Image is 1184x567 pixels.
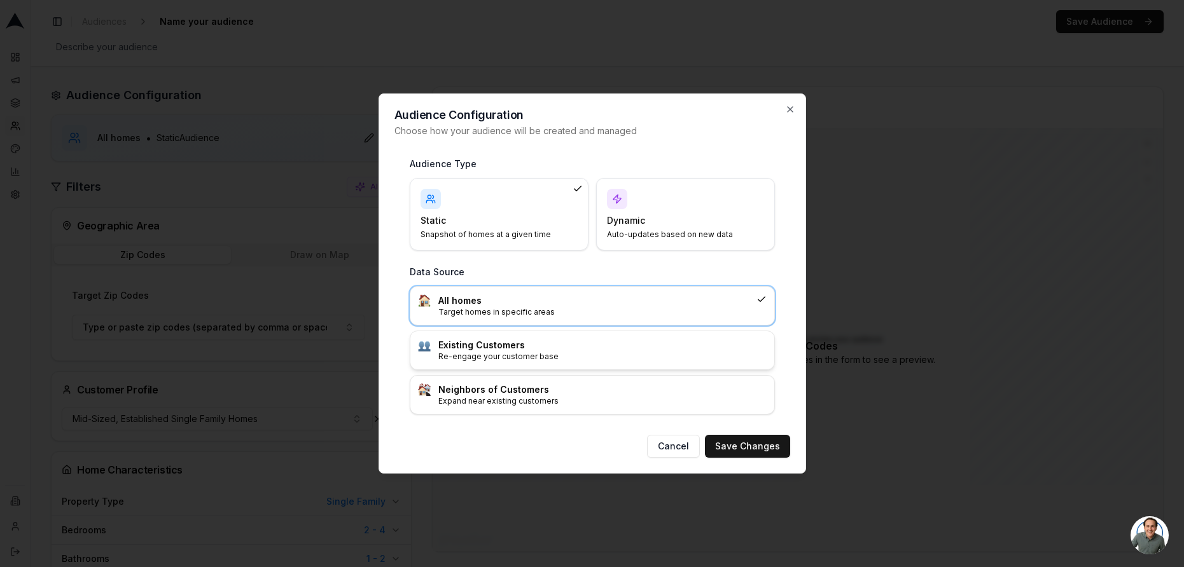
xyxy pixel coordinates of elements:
img: :house_buildings: [418,383,431,396]
p: Re-engage your customer base [438,352,767,362]
div: :house:All homesTarget homes in specific areas [410,286,775,325]
h3: Neighbors of Customers [438,383,767,396]
p: Choose how your audience will be created and managed [394,125,790,137]
h2: Audience Configuration [394,109,790,121]
p: Auto-updates based on new data [607,229,749,240]
h3: Existing Customers [438,339,767,352]
p: Snapshot of homes at a given time [421,229,562,240]
h3: All homes [438,294,751,307]
div: DynamicAuto-updates based on new data [596,178,775,250]
h3: Audience Type [410,158,775,170]
h4: Dynamic [607,214,749,227]
h3: Data Source [410,266,775,278]
h4: Static [421,214,562,227]
p: Target homes in specific areas [438,307,751,317]
img: :house: [418,294,431,307]
p: Expand near existing customers [438,396,767,406]
img: :busts_in_silhouette: [418,339,431,352]
button: Save Changes [705,435,790,458]
div: :busts_in_silhouette:Existing CustomersRe-engage your customer base [410,331,775,370]
div: :house_buildings:Neighbors of CustomersExpand near existing customers [410,375,775,414]
button: Cancel [647,435,700,458]
div: StaticSnapshot of homes at a given time [410,178,589,250]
